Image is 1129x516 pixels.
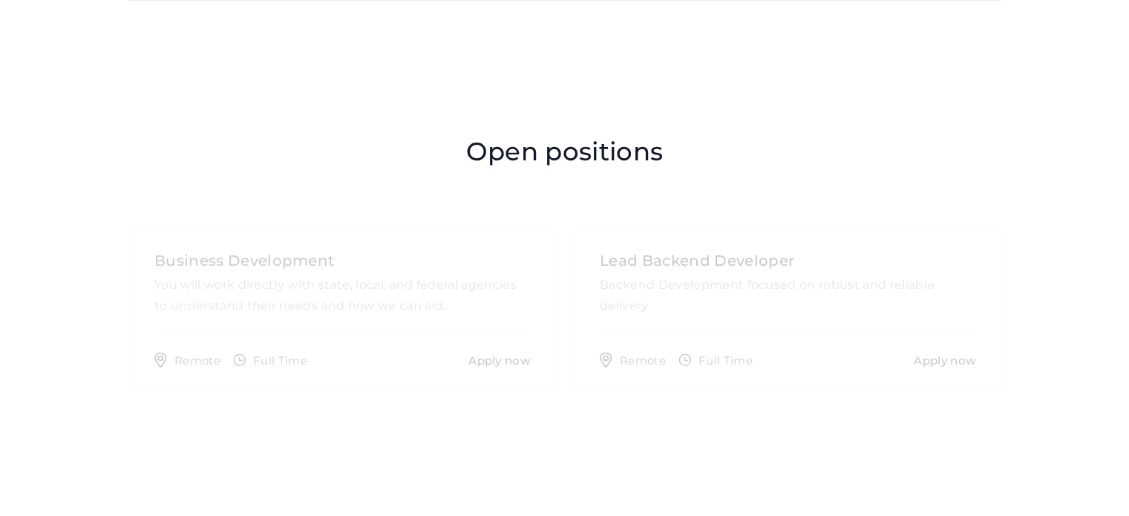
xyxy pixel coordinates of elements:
[620,353,666,366] div: Remote
[154,249,530,270] h3: Business Development
[698,353,752,366] div: Full Time
[914,353,975,366] div: Apply now
[154,274,530,316] p: You will work directly with state, local, and federal agencies to understand their needs and how ...
[575,227,1001,391] a: Lead Backend DeveloperBackend Development focused on robust and reliable deliveryRemoteFull TimeA...
[600,249,975,270] h3: Lead Backend Developer
[367,134,762,169] h2: Open positions
[174,353,220,366] div: Remote
[600,274,975,316] p: Backend Development focused on robust and reliable delivery
[252,353,307,366] div: Full Time
[1055,445,1129,516] iframe: Chat Widget
[129,227,555,391] a: Business DevelopmentYou will work directly with state, local, and federal agencies to understand ...
[468,353,530,366] div: Apply now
